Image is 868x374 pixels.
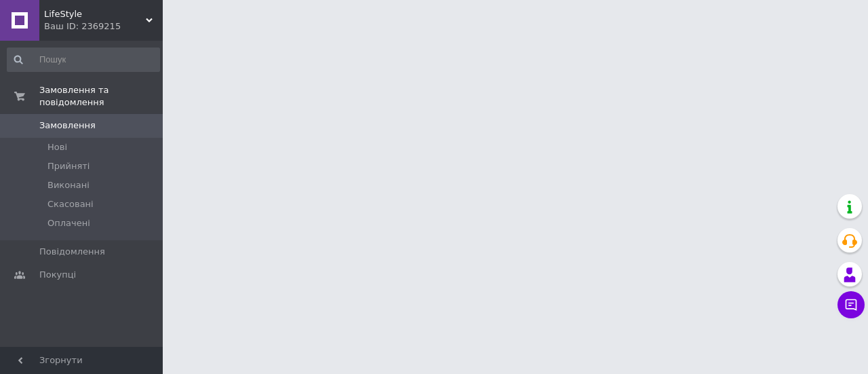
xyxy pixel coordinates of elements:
[39,246,105,258] span: Повідомлення
[47,217,90,229] span: Оплачені
[47,198,94,210] span: Скасовані
[39,269,76,281] span: Покупці
[47,141,67,153] span: Нові
[39,84,163,109] span: Замовлення та повідомлення
[837,291,865,318] button: Чат з покупцем
[47,160,90,172] span: Прийняті
[7,48,160,72] input: Пошук
[47,179,90,191] span: Виконані
[44,20,163,33] div: Ваш ID: 2369215
[39,119,96,132] span: Замовлення
[44,8,146,20] span: LifeStyle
